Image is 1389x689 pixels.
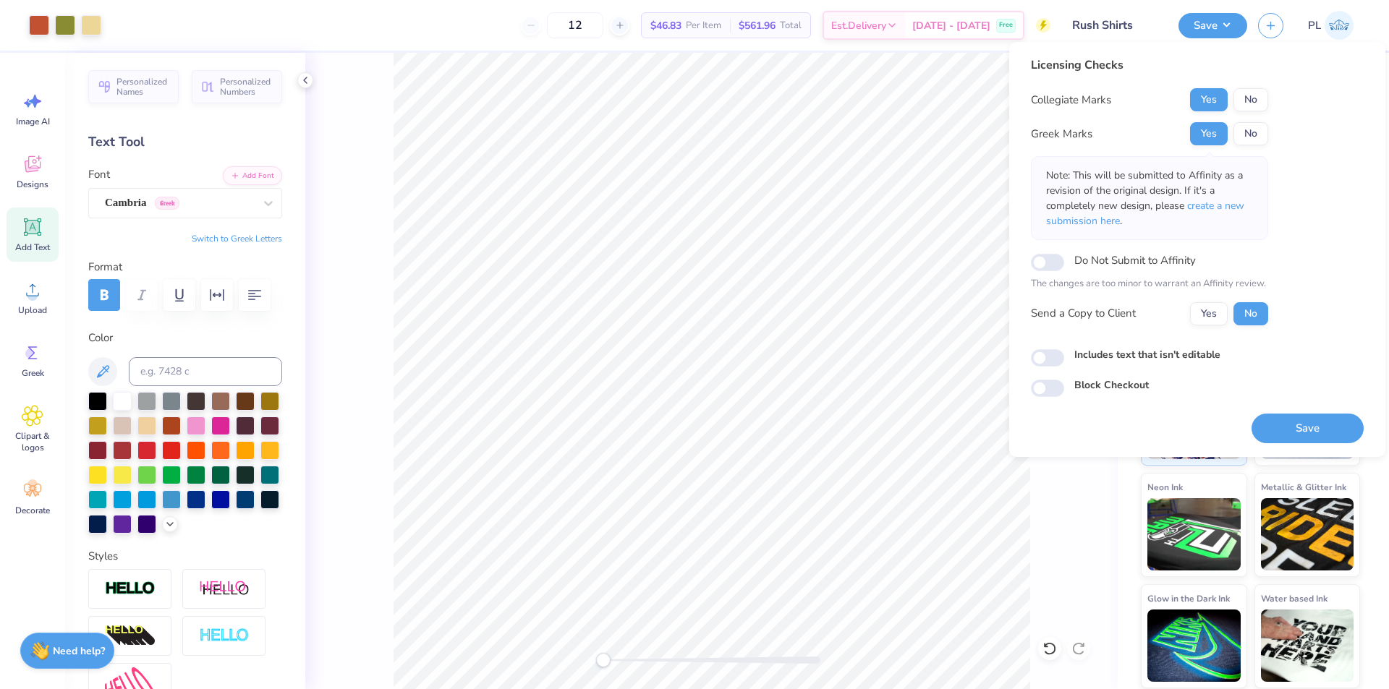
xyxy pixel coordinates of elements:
span: Image AI [16,116,50,127]
span: Neon Ink [1147,479,1183,495]
button: Yes [1190,88,1228,111]
span: PL [1308,17,1321,34]
span: $561.96 [739,18,776,33]
img: Neon Ink [1147,498,1241,570]
img: Water based Ink [1261,609,1354,682]
button: No [1233,122,1268,145]
img: Glow in the Dark Ink [1147,609,1241,682]
button: Personalized Names [88,70,179,103]
p: The changes are too minor to warrant an Affinity review. [1031,277,1268,291]
span: Greek [22,367,44,379]
span: Personalized Numbers [220,77,273,97]
span: [DATE] - [DATE] [912,18,990,33]
span: Metallic & Glitter Ink [1261,479,1346,495]
button: Switch to Greek Letters [192,233,282,244]
button: Yes [1190,302,1228,325]
div: Send a Copy to Client [1031,305,1136,322]
input: e.g. 7428 c [129,357,282,386]
span: Est. Delivery [831,18,886,33]
label: Color [88,330,282,346]
span: Free [999,20,1013,30]
img: Metallic & Glitter Ink [1261,498,1354,570]
span: Water based Ink [1261,591,1328,606]
div: Greek Marks [1031,126,1092,142]
img: 3D Illusion [105,625,156,648]
button: Personalized Numbers [192,70,282,103]
span: Personalized Names [116,77,170,97]
span: Clipart & logos [9,430,56,453]
span: Decorate [15,505,50,516]
span: Total [780,18,802,33]
div: Licensing Checks [1031,56,1268,74]
img: Princess Leyva [1325,11,1354,40]
label: Includes text that isn't editable [1074,347,1220,362]
div: Collegiate Marks [1031,92,1111,108]
button: No [1233,88,1268,111]
button: No [1233,302,1268,325]
p: Note: This will be submitted to Affinity as a revision of the original design. If it's a complete... [1046,168,1253,228]
div: Text Tool [88,132,282,152]
span: Add Text [15,241,50,253]
label: Styles [88,548,118,565]
img: Shadow [199,580,250,598]
img: Negative Space [199,628,250,644]
span: Upload [18,304,47,316]
img: Stroke [105,581,156,597]
strong: Need help? [53,644,105,658]
button: Add Font [223,166,282,185]
span: Designs [17,179,48,190]
input: Untitled Design [1061,11,1168,40]
span: $46.83 [650,18,681,33]
div: Accessibility label [596,653,611,667]
button: Yes [1190,122,1228,145]
label: Block Checkout [1074,377,1149,393]
input: – – [547,12,603,38]
span: Glow in the Dark Ink [1147,591,1230,606]
button: Save [1252,414,1364,443]
button: Save [1178,13,1247,38]
a: PL [1301,11,1360,40]
label: Format [88,259,282,275]
label: Font [88,166,110,183]
label: Do Not Submit to Affinity [1074,251,1196,270]
span: Per Item [686,18,721,33]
